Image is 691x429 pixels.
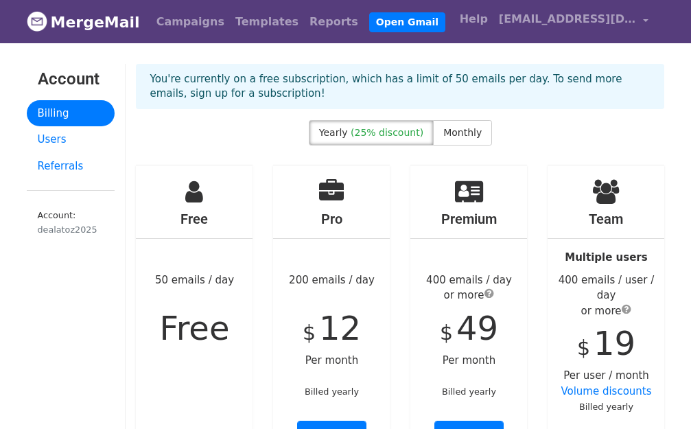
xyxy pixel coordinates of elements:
[493,5,654,38] a: [EMAIL_ADDRESS][DOMAIN_NAME]
[442,386,496,397] small: Billed yearly
[150,72,651,101] p: You're currently on a free subscription, which has a limit of 50 emails per day. To send more ema...
[548,211,664,227] h4: Team
[499,11,636,27] span: [EMAIL_ADDRESS][DOMAIN_NAME]
[548,273,664,319] div: 400 emails / user / day or more
[440,321,453,345] span: $
[561,385,651,397] a: Volume discounts
[27,100,115,127] a: Billing
[351,127,423,138] span: (25% discount)
[38,69,104,89] h3: Account
[565,251,647,264] strong: Multiple users
[160,309,230,347] span: Free
[410,211,527,227] h4: Premium
[305,386,359,397] small: Billed yearly
[369,12,445,32] a: Open Gmail
[454,5,493,33] a: Help
[38,210,104,236] small: Account:
[151,8,230,36] a: Campaigns
[27,11,47,32] img: MergeMail logo
[27,126,115,153] a: Users
[410,273,527,303] div: 400 emails / day or more
[273,211,390,227] h4: Pro
[38,223,104,236] div: dealatoz2025
[304,8,364,36] a: Reports
[594,324,635,362] span: 19
[136,211,253,227] h4: Free
[27,8,140,36] a: MergeMail
[303,321,316,345] span: $
[456,309,498,347] span: 49
[443,127,482,138] span: Monthly
[27,153,115,180] a: Referrals
[230,8,304,36] a: Templates
[319,309,361,347] span: 12
[577,336,590,360] span: $
[319,127,348,138] span: Yearly
[579,402,633,412] small: Billed yearly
